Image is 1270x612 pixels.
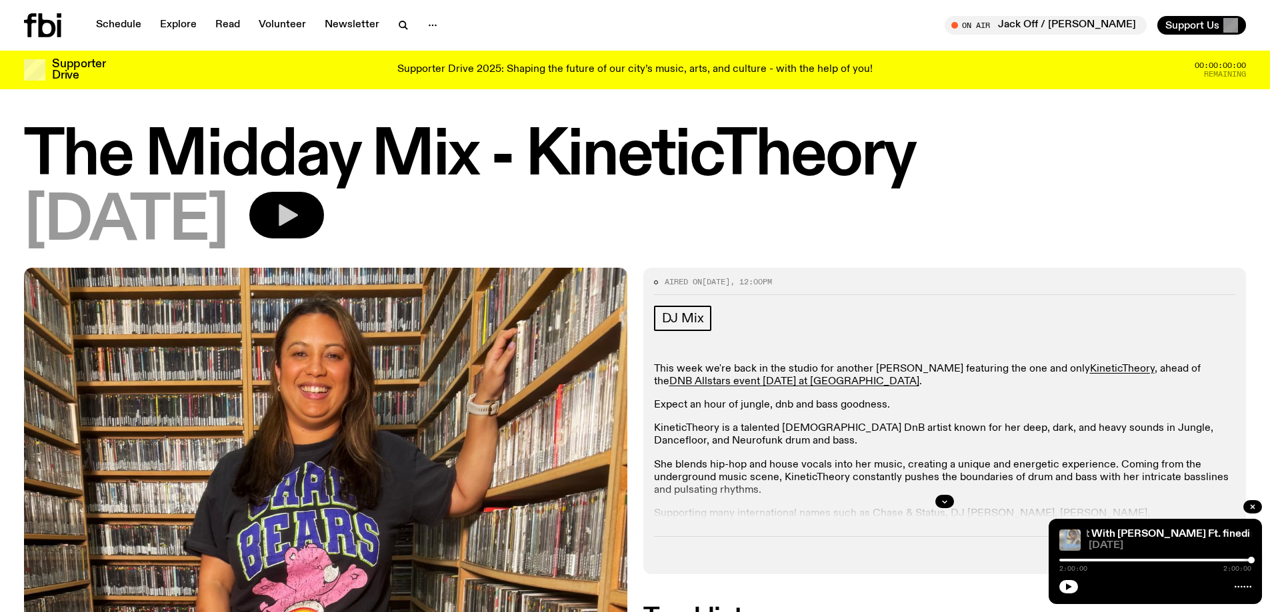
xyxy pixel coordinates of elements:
span: Aired on [665,276,702,287]
span: DJ Mix [662,311,704,326]
span: 2:00:00 [1059,565,1087,572]
p: She blends hip-hop and house vocals into her music, creating a unique and energetic experience. C... [654,459,1236,497]
p: Supporter Drive 2025: Shaping the future of our city’s music, arts, and culture - with the help o... [397,64,873,76]
span: 00:00:00:00 [1195,62,1246,69]
h1: The Midday Mix - KineticTheory [24,127,1246,186]
p: Expect an hour of jungle, dnb and bass goodness. [654,399,1236,412]
a: Newsletter [317,16,387,35]
span: Remaining [1204,71,1246,78]
span: , 12:00pm [730,276,772,287]
span: [DATE] [702,276,730,287]
a: DNB Allstars event [DATE] at [GEOGRAPHIC_DATA] [669,376,919,387]
span: [DATE] [1089,541,1251,551]
p: This week we're back in the studio for another [PERSON_NAME] featuring the one and only , ahead o... [654,363,1236,388]
button: On AirJack Off / [PERSON_NAME] [945,16,1147,35]
span: 2:00:00 [1223,565,1251,572]
p: KineticTheory is a talented [DEMOGRAPHIC_DATA] DnB artist known for her deep, dark, and heavy sou... [654,422,1236,448]
a: Explore [152,16,205,35]
button: Support Us [1157,16,1246,35]
a: KineticTheory [1090,364,1155,374]
a: Schedule [88,16,149,35]
a: Volunteer [251,16,314,35]
span: Support Us [1165,19,1219,31]
a: Read [207,16,248,35]
h3: Supporter Drive [52,59,105,81]
span: [DATE] [24,192,228,252]
a: DJ Mix [654,306,712,331]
